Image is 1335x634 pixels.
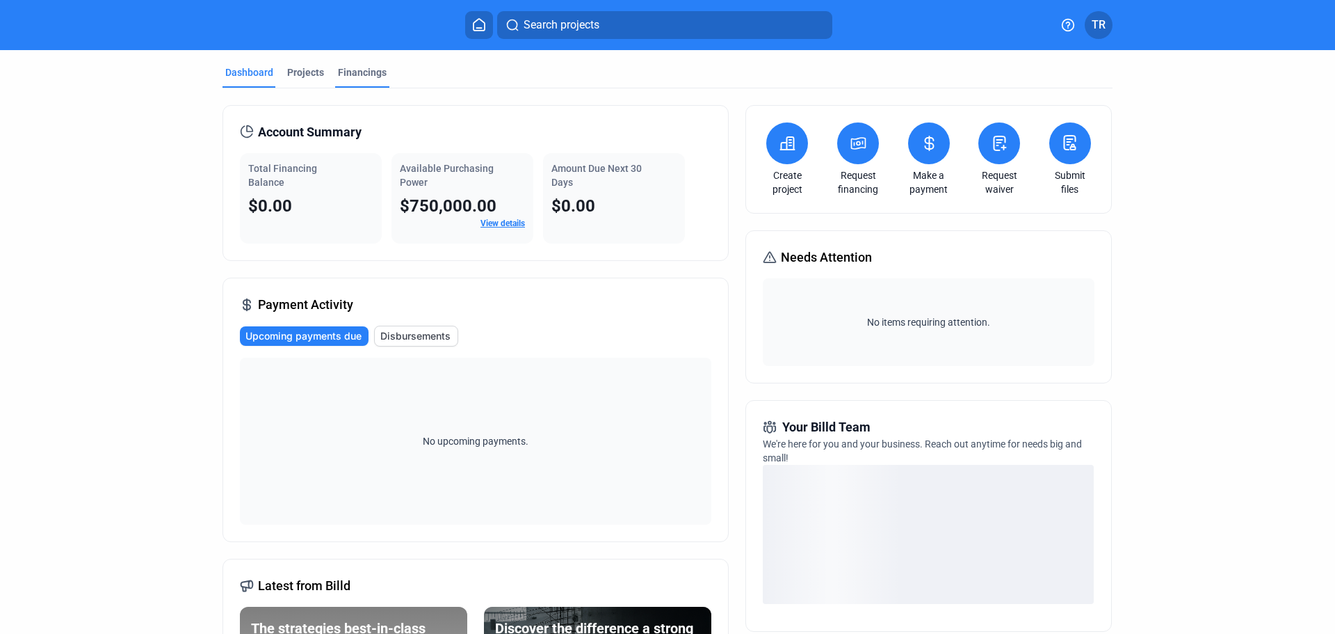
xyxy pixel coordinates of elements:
[781,248,872,267] span: Needs Attention
[248,163,317,188] span: Total Financing Balance
[1085,11,1112,39] button: TR
[480,219,525,228] a: View details
[763,465,1094,604] div: loading
[380,329,451,343] span: Disbursements
[258,576,350,596] span: Latest from Billd
[338,65,387,79] div: Financings
[905,168,953,196] a: Make a payment
[834,168,882,196] a: Request financing
[768,315,1088,329] span: No items requiring attention.
[225,65,273,79] div: Dashboard
[782,418,871,437] span: Your Billd Team
[551,17,626,33] span: Search projects
[551,196,595,216] span: $0.00
[248,196,292,216] span: $0.00
[1092,17,1106,33] span: TR
[258,122,362,142] span: Account Summary
[763,438,1082,463] span: We're here for you and your business. Reach out anytime for needs big and small!
[414,434,537,448] span: No upcoming payments.
[763,168,811,196] a: Create project
[1046,168,1094,196] a: Submit files
[400,163,494,188] span: Available Purchasing Power
[222,15,277,35] img: Billd Company Logo
[258,295,353,315] span: Payment Activity
[975,168,1023,196] a: Request waiver
[374,326,458,347] button: Disbursements
[524,11,859,39] button: Search projects
[245,329,362,343] span: Upcoming payments due
[551,163,642,188] span: Amount Due Next 30 Days
[240,326,369,346] button: Upcoming payments due
[287,65,324,79] div: Projects
[400,196,496,216] span: $750,000.00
